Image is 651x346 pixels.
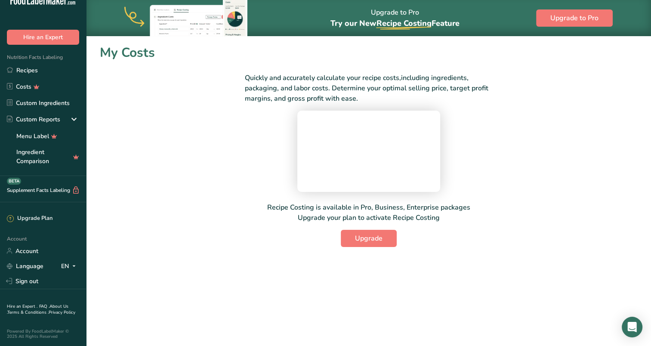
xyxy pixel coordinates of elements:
p: Recipe Costing is available in Pro, Business, Enterprise packages Upgrade your plan to activate R... [267,202,470,223]
button: Upgrade to Pro [536,9,613,27]
span: Upgrade [355,233,383,244]
span: Upgrade to Pro [550,13,599,23]
a: FAQ . [39,303,49,309]
div: Powered By FoodLabelMaker © 2025 All Rights Reserved [7,329,79,339]
button: Upgrade [341,230,397,247]
a: Hire an Expert . [7,303,37,309]
div: Upgrade Plan [7,214,52,223]
h1: My Costs [100,43,637,62]
span: Recipe Costing [376,18,431,28]
a: About Us . [7,303,68,315]
a: Privacy Policy [49,309,75,315]
div: BETA [7,178,21,185]
p: Quickly and accurately calculate your recipe costs,including ingredients, packaging, and labor co... [245,73,492,104]
a: Terms & Conditions . [7,309,49,315]
button: Hire an Expert [7,30,79,45]
a: Language [7,259,43,274]
span: Try our New Feature [330,18,459,28]
div: Upgrade to Pro [330,0,459,36]
div: EN [61,261,79,271]
div: Custom Reports [7,115,60,124]
div: Open Intercom Messenger [622,317,642,337]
